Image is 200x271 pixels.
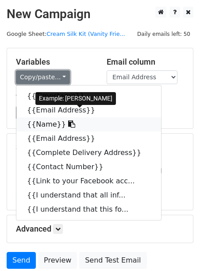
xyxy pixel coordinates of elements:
[38,252,77,269] a: Preview
[7,31,125,37] small: Google Sheet:
[7,7,193,22] h2: New Campaign
[16,70,70,84] a: Copy/paste...
[16,132,161,146] a: {{Email Address}}
[35,92,116,105] div: Example: [PERSON_NAME]
[16,89,161,103] a: {{Timestamp}}
[16,146,161,160] a: {{Complete Delivery Address}}
[79,252,146,269] a: Send Test Email
[107,57,184,67] h5: Email column
[46,31,125,37] a: Cream Silk Kit (Vanity Frie...
[156,228,200,271] iframe: Chat Widget
[134,29,193,39] span: Daily emails left: 50
[16,103,161,117] a: {{Email Address}}
[16,188,161,202] a: {{I understand that all inf...
[134,31,193,37] a: Daily emails left: 50
[7,252,36,269] a: Send
[16,57,93,67] h5: Variables
[16,160,161,174] a: {{Contact Number}}
[16,224,184,234] h5: Advanced
[16,117,161,132] a: {{Name}}
[16,202,161,217] a: {{I understand that this fo...
[16,174,161,188] a: {{Link to your Facebook acc...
